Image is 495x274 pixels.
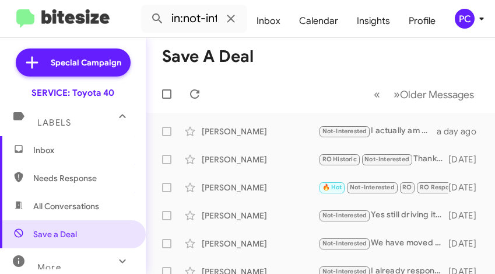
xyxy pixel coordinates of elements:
a: Inbox [247,4,290,38]
span: RO Responded [420,183,465,191]
a: Profile [399,4,445,38]
div: a day ago [437,126,486,137]
div: [PERSON_NAME] [202,238,318,249]
button: Next [387,82,481,106]
button: Previous [367,82,387,106]
div: [PERSON_NAME] [202,154,318,165]
button: PC [445,9,482,29]
span: Inbox [33,144,132,156]
span: Older Messages [400,88,474,101]
span: Needs Response [33,172,132,184]
div: Yes still driving it! Had a bad experience there, so I'm taken it elsewhere. Thanks [318,209,448,222]
div: [DATE] [448,182,486,193]
div: We have moved to [GEOGRAPHIC_DATA] pa we will havevit service up here. [318,237,448,250]
div: I actually am using a shop by my work for maintenance it is more convenient but thank you anyway [318,124,437,138]
span: RO Historic [322,155,357,163]
span: Not-Interested [322,240,367,247]
div: [PERSON_NAME] [202,210,318,221]
div: SERVICE: Toyota 40 [31,87,114,99]
div: [PERSON_NAME] [202,126,318,137]
nav: Page navigation example [367,82,481,106]
div: [DATE] [448,154,486,165]
div: [PERSON_NAME] [202,182,318,193]
span: Labels [37,117,71,128]
span: Special Campaign [51,57,121,68]
span: » [394,87,400,102]
h1: Save a Deal [162,47,254,66]
a: Special Campaign [16,48,131,77]
input: Search [141,5,247,33]
span: Not-Interested [322,127,367,135]
span: Not-Interested [364,155,409,163]
span: 🔥 Hot [322,183,342,191]
div: PC [455,9,475,29]
a: Calendar [290,4,347,38]
span: Not-Interested [350,183,395,191]
div: Thank you, we will adjust our records. [318,152,448,166]
div: No worries [318,181,448,194]
div: [DATE] [448,238,486,249]
span: « [374,87,380,102]
span: Not-Interested [322,211,367,219]
a: Insights [347,4,399,38]
div: [DATE] [448,210,486,221]
span: All Conversations [33,200,99,212]
span: RO [402,183,412,191]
